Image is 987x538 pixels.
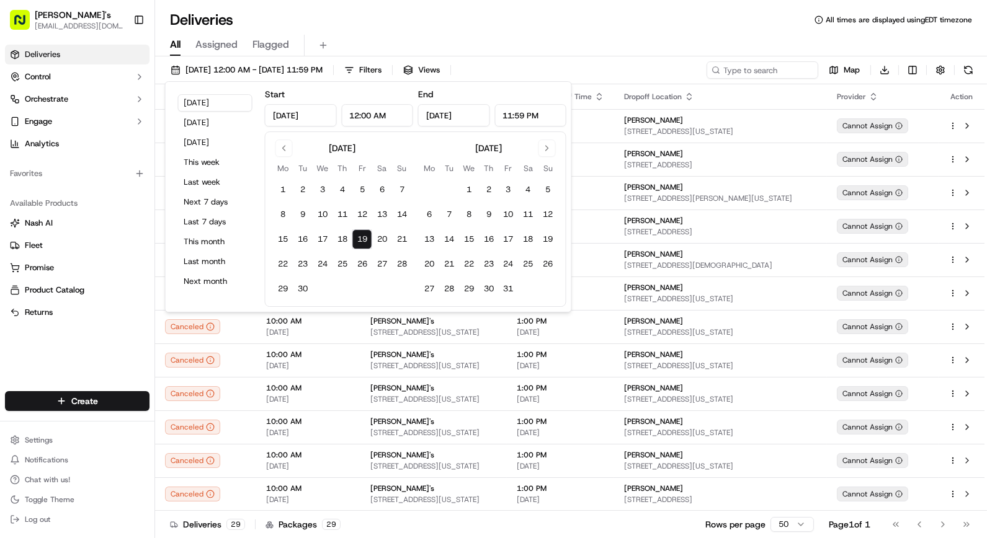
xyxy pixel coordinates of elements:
[352,180,372,200] button: 5
[266,428,351,438] span: [DATE]
[178,213,252,231] button: Last 7 days
[178,273,252,290] button: Next month
[273,205,293,224] button: 8
[5,302,150,322] button: Returns
[266,316,351,326] span: 10:00 AM
[10,218,145,229] a: Nash AI
[178,114,252,131] button: [DATE]
[165,319,220,334] div: Canceled
[56,131,171,141] div: We're available if you need us!
[226,519,245,530] div: 29
[624,383,683,393] span: [PERSON_NAME]
[25,277,95,289] span: Knowledge Base
[5,280,150,300] button: Product Catalog
[370,383,434,393] span: [PERSON_NAME]'s
[25,226,35,236] img: 1736555255976-a54dd68f-1ca7-489b-9aae-adbdc363a1c4
[538,162,558,175] th: Sunday
[418,64,440,76] span: Views
[837,219,908,234] button: Cannot Assign
[273,229,293,249] button: 15
[370,350,434,359] span: [PERSON_NAME]'s
[313,162,333,175] th: Wednesday
[100,272,204,294] a: 💻API Documentation
[12,50,226,69] p: Welcome 👋
[25,71,51,82] span: Control
[459,229,479,249] button: 15
[459,205,479,224] button: 8
[837,420,908,434] div: Cannot Assign
[56,118,203,131] div: Start new chat
[12,12,37,37] img: Nash
[266,417,351,426] span: 10:00 AM
[370,428,497,438] span: [STREET_ADDRESS][US_STATE]
[5,236,150,255] button: Fleet
[5,391,150,411] button: Create
[624,160,817,170] span: [STREET_ADDRESS]
[517,361,604,371] span: [DATE]
[341,104,413,126] input: Time
[392,205,412,224] button: 14
[25,94,68,105] span: Orchestrate
[266,394,351,404] span: [DATE]
[538,229,558,249] button: 19
[538,180,558,200] button: 5
[333,229,352,249] button: 18
[35,21,123,31] button: [EMAIL_ADDRESS][DOMAIN_NAME]
[837,487,908,501] button: Cannot Assign
[5,451,150,469] button: Notifications
[624,92,682,102] span: Dropoff Location
[499,180,519,200] button: 3
[837,319,908,334] button: Cannot Assign
[12,161,83,171] div: Past conversations
[624,495,817,505] span: [STREET_ADDRESS]
[5,431,150,449] button: Settings
[178,253,252,270] button: Last month
[829,518,870,531] div: Page 1 of 1
[370,316,434,326] span: [PERSON_NAME]'s
[370,495,497,505] span: [STREET_ADDRESS][US_STATE]
[110,192,135,202] span: [DATE]
[5,213,150,233] button: Nash AI
[624,394,817,404] span: [STREET_ADDRESS][US_STATE]
[372,180,392,200] button: 6
[499,162,519,175] th: Friday
[178,233,252,250] button: This month
[266,450,351,460] span: 10:00 AM
[266,383,351,393] span: 10:00 AM
[25,138,59,149] span: Analytics
[837,152,908,167] div: Cannot Assign
[459,279,479,299] button: 29
[38,192,100,202] span: [PERSON_NAME]
[624,327,817,337] span: [STREET_ADDRESS][US_STATE]
[12,118,35,141] img: 1736555255976-a54dd68f-1ca7-489b-9aae-adbdc363a1c4
[10,307,145,318] a: Returns
[499,229,519,249] button: 17
[25,514,50,524] span: Log out
[624,227,817,237] span: [STREET_ADDRESS]
[837,386,908,401] button: Cannot Assign
[823,61,865,79] button: Map
[352,162,372,175] th: Friday
[499,279,519,299] button: 31
[517,327,604,337] span: [DATE]
[479,279,499,299] button: 30
[123,307,150,317] span: Pylon
[313,180,333,200] button: 3
[32,80,223,93] input: Got a question? Start typing here...
[517,483,604,493] span: 1:00 PM
[266,518,341,531] div: Packages
[479,254,499,274] button: 23
[624,193,817,203] span: [STREET_ADDRESS][PERSON_NAME][US_STATE]
[419,279,439,299] button: 27
[499,254,519,274] button: 24
[25,116,52,127] span: Engage
[273,254,293,274] button: 22
[265,89,285,100] label: Start
[266,483,351,493] span: 10:00 AM
[25,193,35,203] img: 1736555255976-a54dd68f-1ca7-489b-9aae-adbdc363a1c4
[170,37,181,52] span: All
[293,162,313,175] th: Tuesday
[837,252,908,267] button: Cannot Assign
